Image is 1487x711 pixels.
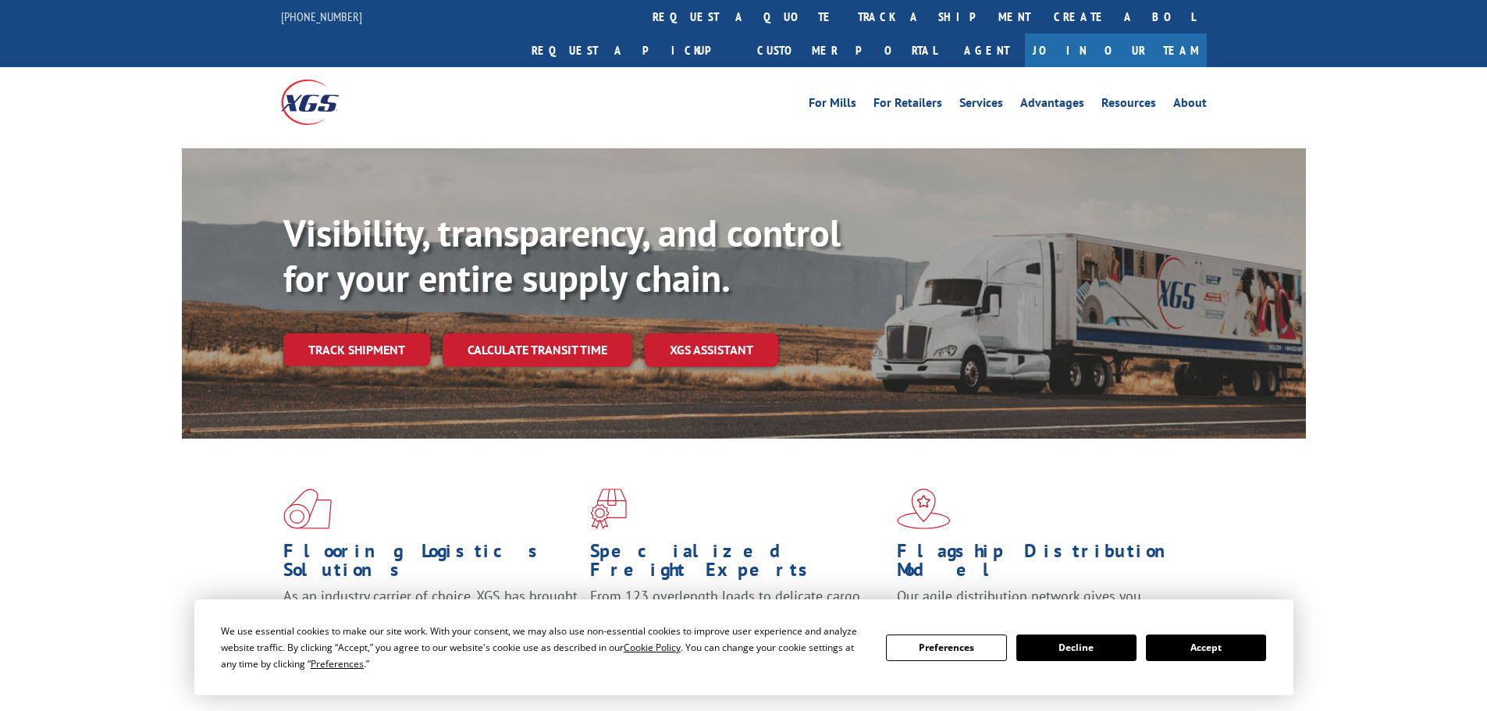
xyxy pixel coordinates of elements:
[221,623,867,672] div: We use essential cookies to make our site work. With your consent, we may also use non-essential ...
[886,635,1006,661] button: Preferences
[645,333,778,367] a: XGS ASSISTANT
[897,587,1184,624] span: Our agile distribution network gives you nationwide inventory management on demand.
[897,542,1192,587] h1: Flagship Distribution Model
[311,657,364,670] span: Preferences
[809,97,856,114] a: For Mills
[948,34,1025,67] a: Agent
[897,489,951,529] img: xgs-icon-flagship-distribution-model-red
[283,542,578,587] h1: Flooring Logistics Solutions
[194,599,1293,695] div: Cookie Consent Prompt
[624,641,681,654] span: Cookie Policy
[959,97,1003,114] a: Services
[443,333,632,367] a: Calculate transit time
[520,34,745,67] a: Request a pickup
[281,9,362,24] a: [PHONE_NUMBER]
[873,97,942,114] a: For Retailers
[1101,97,1156,114] a: Resources
[283,587,578,642] span: As an industry carrier of choice, XGS has brought innovation and dedication to flooring logistics...
[590,587,885,656] p: From 123 overlength loads to delicate cargo, our experienced staff knows the best way to move you...
[283,333,430,366] a: Track shipment
[1025,34,1207,67] a: Join Our Team
[283,208,841,302] b: Visibility, transparency, and control for your entire supply chain.
[1016,635,1137,661] button: Decline
[1146,635,1266,661] button: Accept
[1020,97,1084,114] a: Advantages
[590,542,885,587] h1: Specialized Freight Experts
[283,489,332,529] img: xgs-icon-total-supply-chain-intelligence-red
[745,34,948,67] a: Customer Portal
[590,489,627,529] img: xgs-icon-focused-on-flooring-red
[1173,97,1207,114] a: About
